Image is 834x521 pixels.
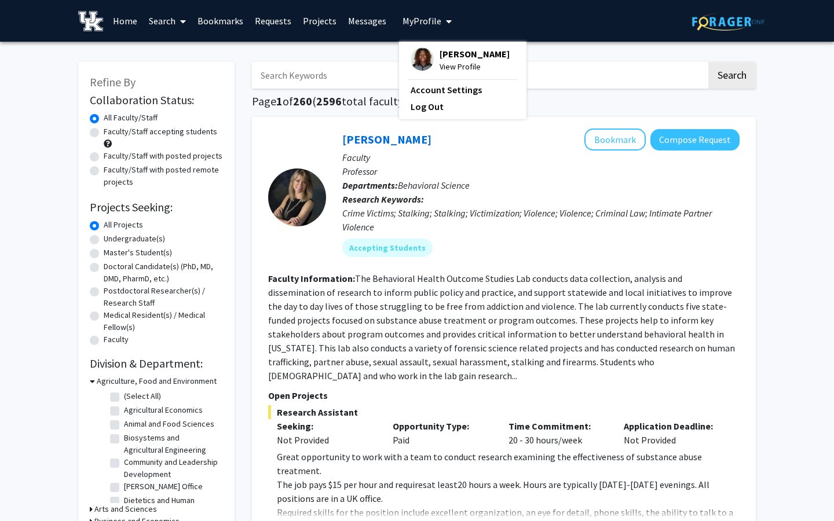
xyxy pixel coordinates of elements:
label: Faculty/Staff with posted remote projects [104,164,223,188]
label: Undergraduate(s) [104,233,165,245]
p: Application Deadline: [624,419,722,433]
h2: Collaboration Status: [90,93,223,107]
a: Home [107,1,143,41]
label: Master's Student(s) [104,247,172,259]
img: ForagerOne Logo [692,13,765,31]
a: Log Out [411,100,515,113]
label: All Projects [104,219,143,231]
button: Compose Request to TK Logan [650,129,740,151]
h3: Agriculture, Food and Environment [97,375,217,387]
label: Postdoctoral Researcher(s) / Research Staff [104,285,223,309]
b: Faculty Information: [268,273,355,284]
b: Research Keywords: [342,193,424,205]
h3: Arts and Sciences [94,503,157,515]
span: Research Assistant [268,405,740,419]
label: Medical Resident(s) / Medical Fellow(s) [104,309,223,333]
label: Animal and Food Sciences [124,418,214,430]
label: All Faculty/Staff [104,112,158,124]
div: Not Provided [277,433,375,447]
a: Bookmarks [192,1,249,41]
p: Opportunity Type: [393,419,491,433]
span: 1 [276,94,283,108]
p: at least [277,478,740,505]
label: Biosystems and Agricultural Engineering [124,432,220,456]
label: Agricultural Economics [124,404,203,416]
span: [PERSON_NAME] [440,47,510,60]
h2: Projects Seeking: [90,200,223,214]
a: Search [143,1,192,41]
label: Doctoral Candidate(s) (PhD, MD, DMD, PharmD, etc.) [104,260,223,285]
input: Search Keywords [252,62,707,89]
label: Faculty/Staff accepting students [104,126,217,138]
iframe: Chat [9,469,49,512]
span: My Profile [403,15,441,27]
a: Account Settings [411,83,515,97]
label: Community and Leadership Development [124,456,220,480]
b: Departments: [342,179,398,191]
label: Faculty [104,333,129,346]
span: The job pays $15 per hour and requires [277,479,427,490]
label: Dietetics and Human Nutrition [124,494,220,519]
span: 2596 [316,94,342,108]
button: Search [708,62,756,89]
img: University of Kentucky Logo [78,11,103,31]
p: Professor [342,164,740,178]
label: Faculty/Staff with posted projects [104,150,222,162]
a: [PERSON_NAME] [342,132,431,146]
div: Not Provided [615,419,731,447]
span: 260 [293,94,312,108]
span: 20 hours a week. Hours are typically [DATE]-[DATE] evenings. All positions are in a UK office. [277,479,709,504]
img: Profile Picture [411,47,434,71]
span: Great opportunity to work with a team to conduct research examining the effectiveness of substanc... [277,451,702,476]
a: Projects [297,1,342,41]
span: Refine By [90,75,136,89]
span: Behavioral Science [398,179,470,191]
div: Profile Picture[PERSON_NAME]View Profile [411,47,510,73]
p: Seeking: [277,419,375,433]
label: [PERSON_NAME] Office [124,480,203,493]
span: View Profile [440,60,510,73]
p: Faculty [342,151,740,164]
label: (Select All) [124,390,161,402]
h1: Page of ( total faculty/staff results) [252,94,756,108]
p: Open Projects [268,388,740,402]
mat-chip: Accepting Students [342,239,433,257]
div: 20 - 30 hours/week [500,419,616,447]
a: Requests [249,1,297,41]
a: Messages [342,1,392,41]
div: Crime Victims; Stalking; Stalking; Victimization; Violence; Violence; Criminal Law; Intimate Part... [342,206,740,234]
h2: Division & Department: [90,357,223,370]
p: Time Commitment: [509,419,607,433]
div: Paid [384,419,500,447]
button: Add TK Logan to Bookmarks [584,129,646,151]
fg-read-more: The Behavioral Health Outcome Studies Lab conducts data collection, analysis and dissemination of... [268,273,735,381]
